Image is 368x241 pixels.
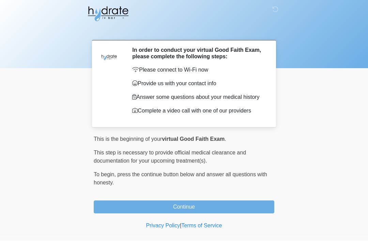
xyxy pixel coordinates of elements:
h1: ‎ ‎ ‎ [89,25,279,37]
a: Terms of Service [181,223,222,228]
img: Agent Avatar [99,47,119,67]
span: To begin, [94,171,117,177]
span: . [225,136,226,142]
a: | [180,223,181,228]
button: Continue [94,200,274,213]
p: Answer some questions about your medical history [132,93,264,101]
p: Complete a video call with one of our providers [132,107,264,115]
span: press the continue button below and answer all questions with honesty. [94,171,267,185]
strong: virtual Good Faith Exam [162,136,225,142]
img: Hydrate IV Bar - Fort Collins Logo [87,5,129,22]
span: This is the beginning of your [94,136,162,142]
span: This step is necessary to provide official medical clearance and documentation for your upcoming ... [94,150,246,164]
a: Privacy Policy [146,223,180,228]
p: Provide us with your contact info [132,79,264,88]
h2: In order to conduct your virtual Good Faith Exam, please complete the following steps: [132,47,264,60]
p: Please connect to Wi-Fi now [132,66,264,74]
